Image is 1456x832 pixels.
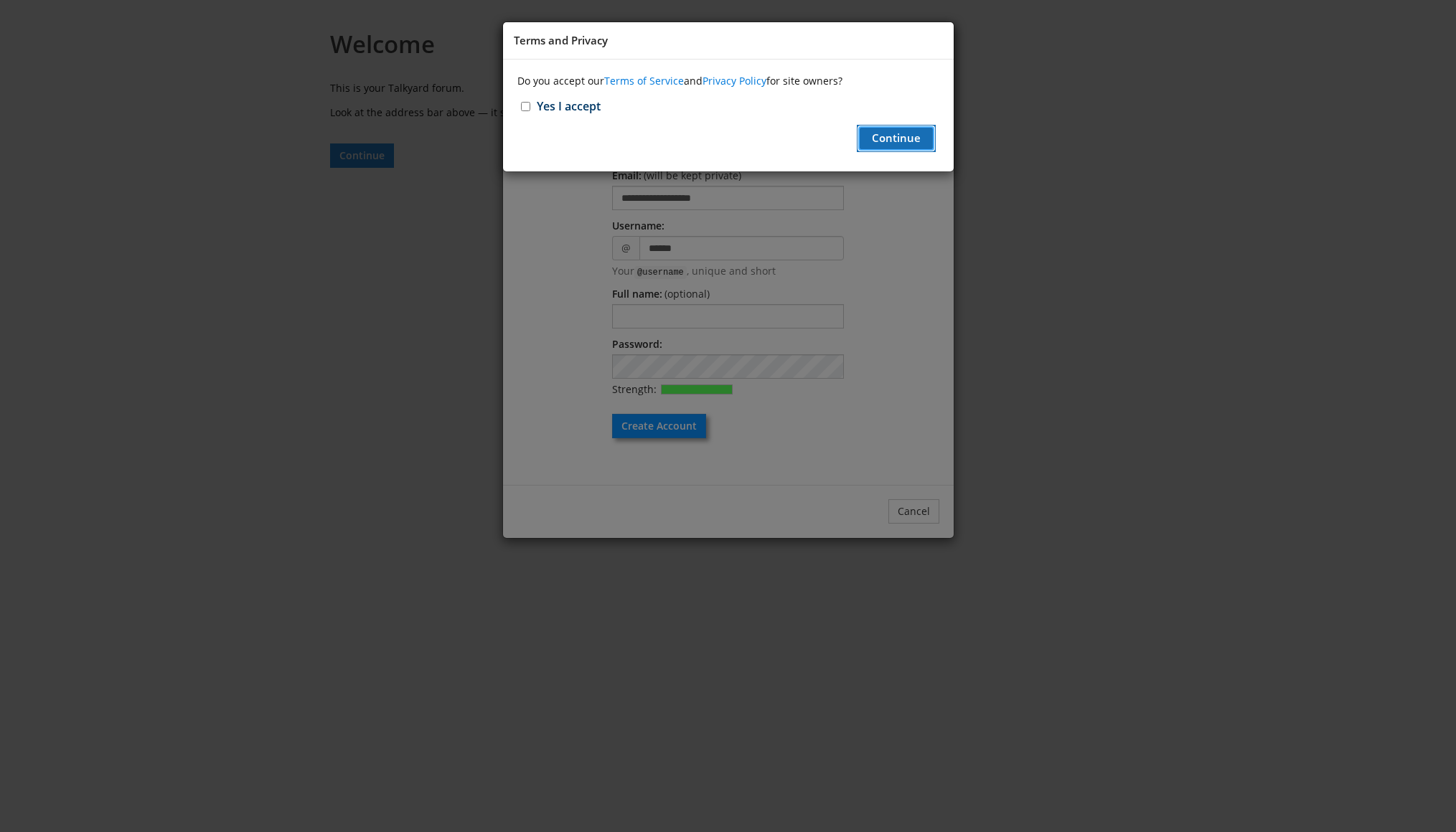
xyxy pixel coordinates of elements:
[521,102,530,111] input: Yes I accept
[517,74,939,88] p: Do you accept our and for site owners?
[604,74,684,88] a: Terms of Service
[514,33,943,48] h4: Terms and Privacy
[703,74,766,88] a: Privacy Policy
[857,125,936,151] button: Continue
[532,95,604,118] label: Yes I accept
